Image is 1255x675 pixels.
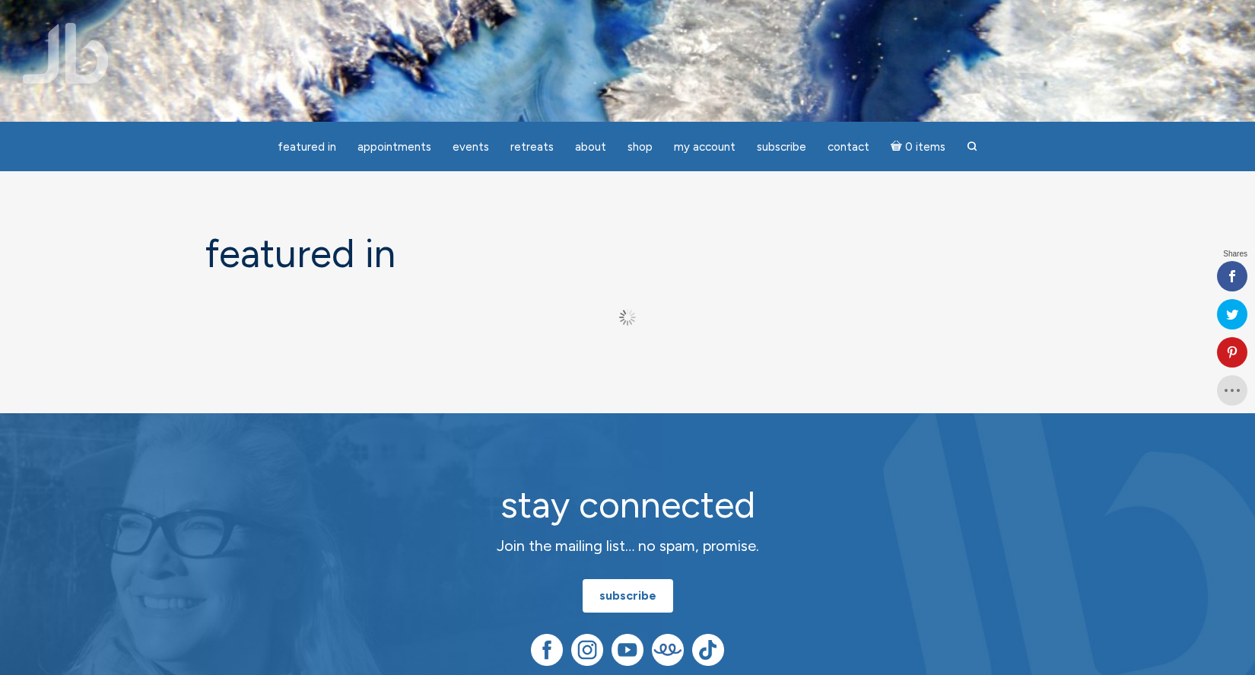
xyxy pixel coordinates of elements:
span: Shop [627,140,653,154]
a: featured in [268,132,345,162]
img: YouTube [612,634,643,666]
a: Shop [618,132,662,162]
span: My Account [674,140,736,154]
img: Jamie Butler. The Everyday Medium [23,23,109,84]
span: featured in [278,140,336,154]
a: My Account [665,132,745,162]
h1: featured in [205,232,1050,275]
a: Appointments [348,132,440,162]
img: TikTok [692,634,724,666]
span: About [575,140,606,154]
span: 0 items [905,142,945,153]
span: Shares [1223,250,1247,258]
a: About [566,132,615,162]
span: Retreats [510,140,554,154]
span: Appointments [357,140,431,154]
button: Load More [586,301,670,333]
img: Facebook [531,634,563,666]
img: Instagram [571,634,603,666]
a: Retreats [501,132,563,162]
a: Events [443,132,498,162]
a: Contact [818,132,878,162]
a: subscribe [583,579,673,613]
a: Subscribe [748,132,815,162]
span: Subscribe [757,140,806,154]
span: Contact [828,140,869,154]
a: Cart0 items [882,131,955,162]
h2: stay connected [357,485,898,525]
img: Teespring [652,634,684,666]
span: Events [453,140,489,154]
p: Join the mailing list… no spam, promise. [357,534,898,558]
i: Cart [891,140,905,154]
